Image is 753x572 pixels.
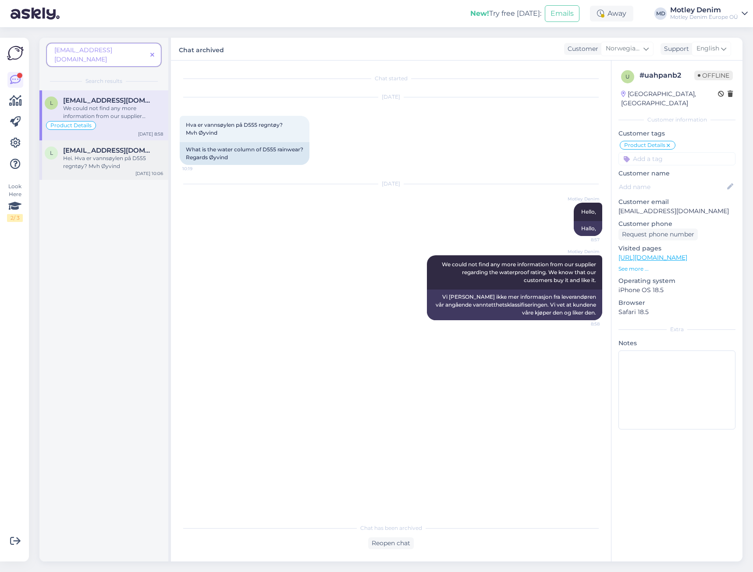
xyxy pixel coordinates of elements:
[7,182,23,222] div: Look Here
[567,236,600,243] span: 8:57
[567,196,600,202] span: Motley Denim
[618,129,735,138] p: Customer tags
[7,45,24,61] img: Askly Logo
[180,142,309,165] div: What is the water column of D555 rainwear? Regards Øyvind
[618,152,735,165] input: Add a tag
[574,221,602,236] div: Hallo,
[670,14,738,21] div: Motley Denim Europe OÜ
[63,154,163,170] div: Hei. Hva er vannsøylen på D555 regntøy? Mvh Øyvind
[138,131,163,137] div: [DATE] 8:58
[63,147,154,154] span: lauaen@hotmail.com
[618,325,735,333] div: Extra
[182,165,215,172] span: 10:19
[567,321,600,327] span: 8:58
[581,208,596,215] span: Hello,
[180,180,602,188] div: [DATE]
[670,7,748,21] a: Motley DenimMotley Denim Europe OÜ
[545,5,579,22] button: Emails
[368,537,414,549] div: Reopen chat
[470,8,541,19] div: Try free [DATE]:
[590,6,633,21] div: Away
[606,44,642,54] span: Norwegian Bokmål
[619,182,725,192] input: Add name
[180,93,602,101] div: [DATE]
[670,7,738,14] div: Motley Denim
[618,339,735,348] p: Notes
[427,290,602,320] div: Vi [PERSON_NAME] ikke mer informasjon fra leverandøren vår angående vanntetthetsklassifiseringen....
[618,229,698,240] div: Request phone number
[618,197,735,207] p: Customer email
[624,143,665,148] span: Product Details
[654,7,667,20] div: MD
[179,43,224,55] label: Chat archived
[63,97,154,104] span: lauaen@hotmail.com
[639,70,694,81] div: # uahpanb2
[470,9,489,18] b: New!
[618,116,735,124] div: Customer information
[694,71,733,80] span: Offline
[618,265,735,273] p: See more ...
[50,100,53,106] span: l
[564,44,598,54] div: Customer
[618,286,735,295] p: iPhone OS 18.5
[696,44,719,54] span: English
[135,170,163,177] div: [DATE] 10:06
[567,248,600,255] span: Motley Denim
[661,44,689,54] div: Support
[618,219,735,229] p: Customer phone
[618,207,735,216] p: [EMAIL_ADDRESS][DOMAIN_NAME]
[618,169,735,178] p: Customer name
[7,214,23,222] div: 2 / 3
[618,254,687,261] a: [URL][DOMAIN_NAME]
[360,524,422,532] span: Chat has been archived
[54,46,112,63] span: [EMAIL_ADDRESS][DOMAIN_NAME]
[180,75,602,82] div: Chat started
[618,276,735,286] p: Operating system
[63,104,163,120] div: We could not find any more information from our supplier regarding the waterproof rating. We know...
[85,77,122,85] span: Search results
[618,244,735,253] p: Visited pages
[50,150,53,156] span: l
[442,261,597,283] span: We could not find any more information from our supplier regarding the waterproof rating. We know...
[621,89,718,108] div: [GEOGRAPHIC_DATA], [GEOGRAPHIC_DATA]
[625,73,630,80] span: u
[618,298,735,307] p: Browser
[186,122,284,136] span: Hva er vannsøylen på D555 regntøy? Mvh Øyvind
[618,307,735,317] p: Safari 18.5
[50,123,92,128] span: Product Details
